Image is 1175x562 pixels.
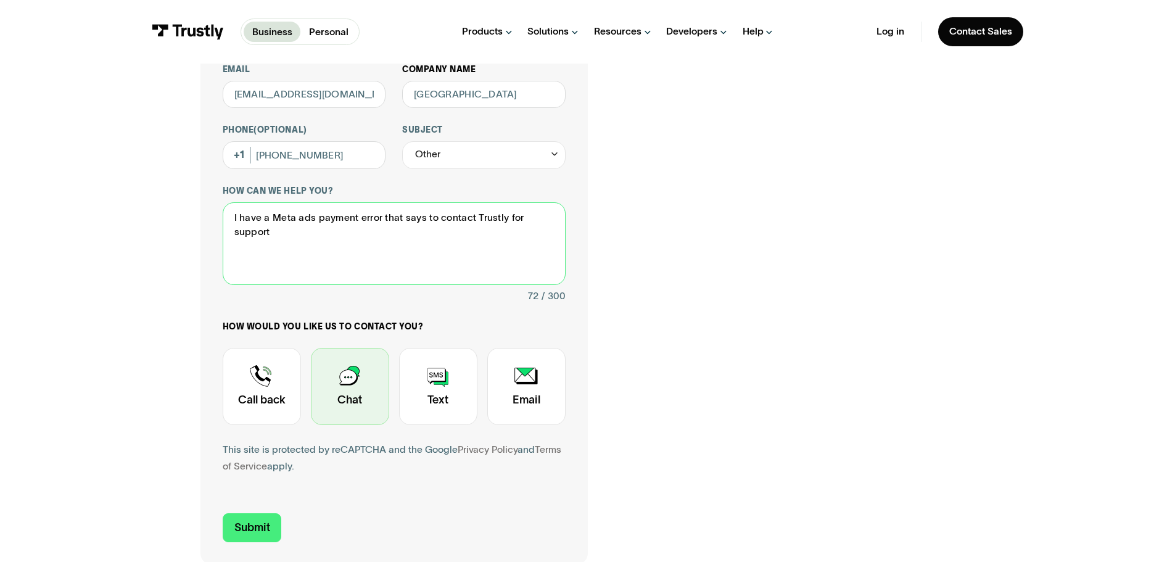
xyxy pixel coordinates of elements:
[309,25,348,39] p: Personal
[244,22,300,42] a: Business
[300,22,357,42] a: Personal
[402,125,566,136] label: Subject
[223,3,566,542] form: Contact Trustly Support
[223,141,386,169] input: (555) 555-5555
[402,64,566,75] label: Company name
[252,25,292,39] p: Business
[223,125,386,136] label: Phone
[743,25,764,38] div: Help
[223,81,386,109] input: alex@mail.com
[254,125,307,134] span: (Optional)
[152,24,224,39] img: Trustly Logo
[223,442,566,475] div: This site is protected by reCAPTCHA and the Google and apply.
[223,321,566,333] label: How would you like us to contact you?
[949,25,1012,38] div: Contact Sales
[876,25,904,38] a: Log in
[223,64,386,75] label: Email
[415,146,440,163] div: Other
[223,513,282,542] input: Submit
[527,25,569,38] div: Solutions
[666,25,717,38] div: Developers
[462,25,503,38] div: Products
[223,186,566,197] label: How can we help you?
[458,444,517,455] a: Privacy Policy
[223,444,561,471] a: Terms of Service
[542,288,566,305] div: / 300
[938,17,1023,46] a: Contact Sales
[528,288,538,305] div: 72
[594,25,641,38] div: Resources
[402,81,566,109] input: ASPcorp
[402,141,566,169] div: Other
